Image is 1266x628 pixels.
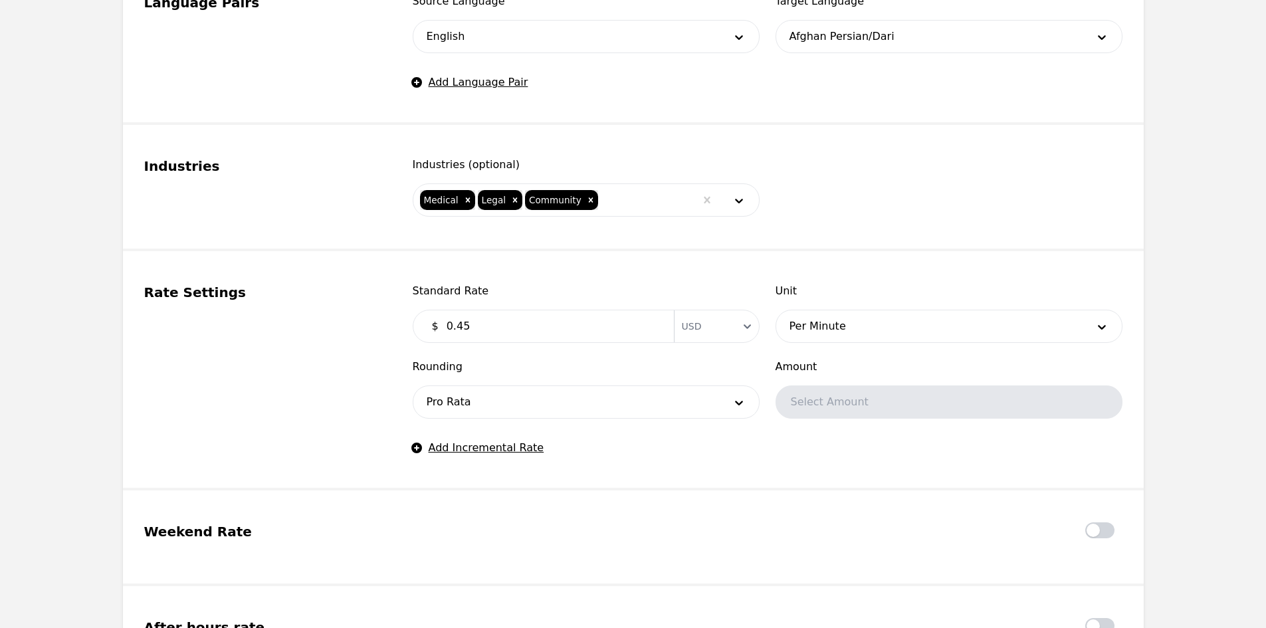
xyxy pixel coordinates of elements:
[776,283,1122,299] span: Unit
[525,190,583,210] div: Community
[144,522,381,541] legend: Weekend Rate
[583,190,598,210] div: Remove Community
[413,359,760,375] span: Rounding
[413,440,544,456] button: Add Incremental Rate
[432,318,439,334] span: $
[439,313,666,340] input: 0.00
[508,190,522,210] div: Remove Legal
[461,190,475,210] div: Remove Medical
[413,283,760,299] span: Standard Rate
[413,157,760,173] span: Industries (optional)
[144,157,381,175] legend: Industries
[478,190,508,210] div: Legal
[413,74,528,90] button: Add Language Pair
[420,190,461,210] div: Medical
[144,283,381,302] legend: Rate Settings
[776,359,1122,375] span: Amount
